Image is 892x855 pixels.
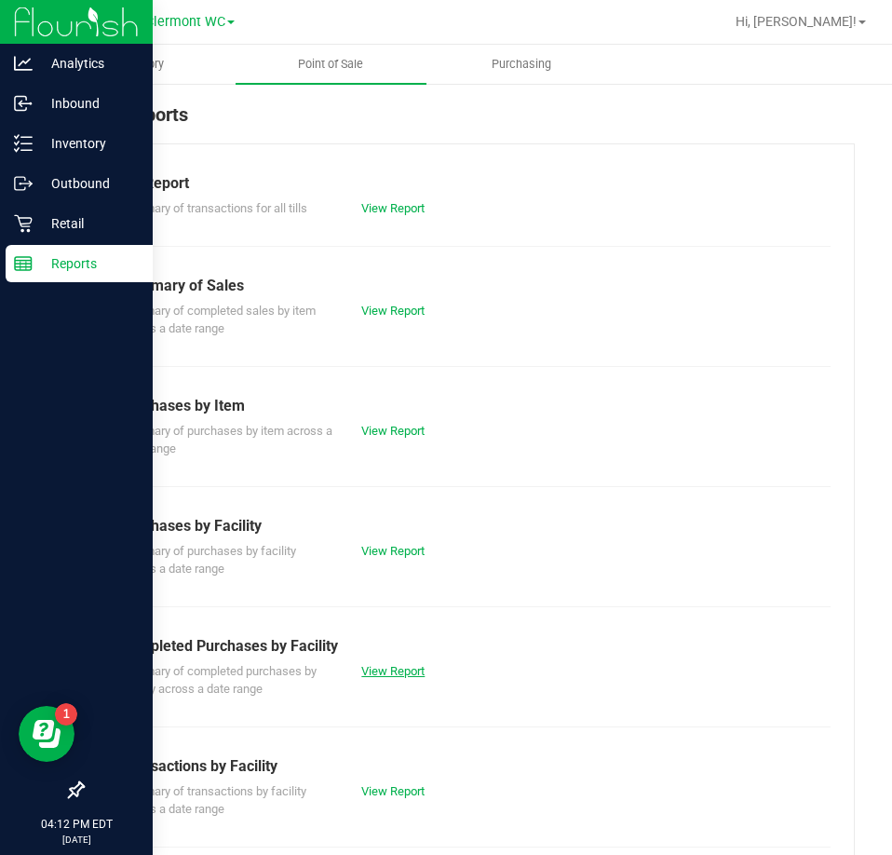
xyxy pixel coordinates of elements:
[120,304,316,336] span: Summary of completed sales by item across a date range
[14,254,33,273] inline-svg: Reports
[361,424,425,438] a: View Report
[120,635,817,658] div: Completed Purchases by Facility
[120,275,817,297] div: Summary of Sales
[8,816,144,833] p: 04:12 PM EDT
[120,755,817,778] div: Transactions by Facility
[33,172,144,195] p: Outbound
[120,664,317,697] span: Summary of completed purchases by facility across a date range
[120,201,307,215] span: Summary of transactions for all tills
[236,45,426,84] a: Point of Sale
[736,14,857,29] span: Hi, [PERSON_NAME]!
[273,56,388,73] span: Point of Sale
[55,703,77,726] iframe: Resource center unread badge
[120,784,306,817] span: Summary of transactions by facility across a date range
[33,132,144,155] p: Inventory
[82,101,855,143] div: POS Reports
[14,94,33,113] inline-svg: Inbound
[33,252,144,275] p: Reports
[426,45,617,84] a: Purchasing
[33,92,144,115] p: Inbound
[361,201,425,215] a: View Report
[361,544,425,558] a: View Report
[14,214,33,233] inline-svg: Retail
[19,706,74,762] iframe: Resource center
[120,515,817,537] div: Purchases by Facility
[14,134,33,153] inline-svg: Inventory
[466,56,576,73] span: Purchasing
[120,172,817,195] div: Till Report
[361,664,425,678] a: View Report
[120,544,296,577] span: Summary of purchases by facility across a date range
[145,14,225,30] span: Clermont WC
[33,212,144,235] p: Retail
[361,784,425,798] a: View Report
[33,52,144,75] p: Analytics
[361,304,425,318] a: View Report
[14,54,33,73] inline-svg: Analytics
[14,174,33,193] inline-svg: Outbound
[8,833,144,847] p: [DATE]
[120,424,332,456] span: Summary of purchases by item across a date range
[120,395,817,417] div: Purchases by Item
